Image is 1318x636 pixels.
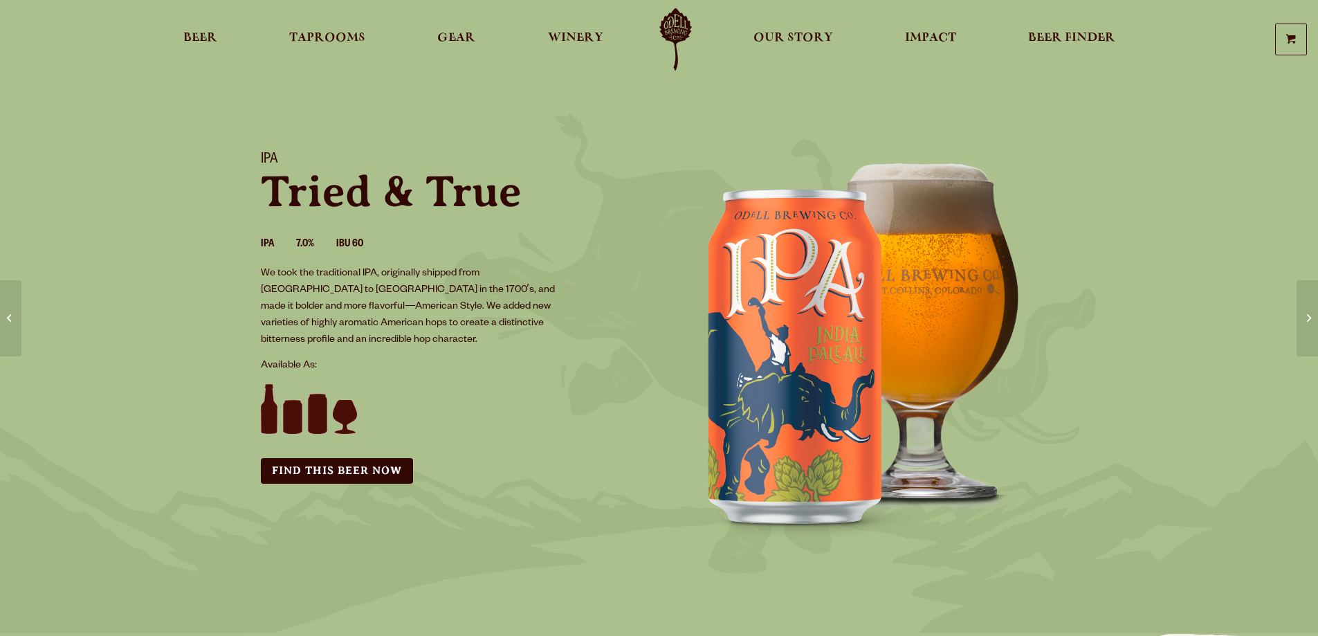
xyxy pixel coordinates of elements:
p: Tried & True [261,170,643,214]
img: IPA can and glass [659,135,1074,550]
a: Odell Home [650,8,702,71]
a: Impact [896,8,965,71]
li: IBU 60 [336,236,385,254]
span: Gear [437,33,475,44]
p: Available As: [261,358,643,374]
span: Beer [183,33,217,44]
a: Our Story [744,8,842,71]
span: Impact [905,33,956,44]
a: Beer Finder [1019,8,1124,71]
a: Gear [428,8,484,71]
span: Taprooms [289,33,365,44]
a: Beer [174,8,226,71]
span: Our Story [753,33,833,44]
span: Winery [548,33,603,44]
h1: IPA [261,152,643,170]
span: Beer Finder [1028,33,1115,44]
li: 7.0% [296,236,336,254]
p: We took the traditional IPA, originally shipped from [GEOGRAPHIC_DATA] to [GEOGRAPHIC_DATA] in th... [261,266,567,349]
li: IPA [261,236,296,254]
a: Find this Beer Now [261,458,413,484]
a: Taprooms [280,8,374,71]
a: Winery [539,8,612,71]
